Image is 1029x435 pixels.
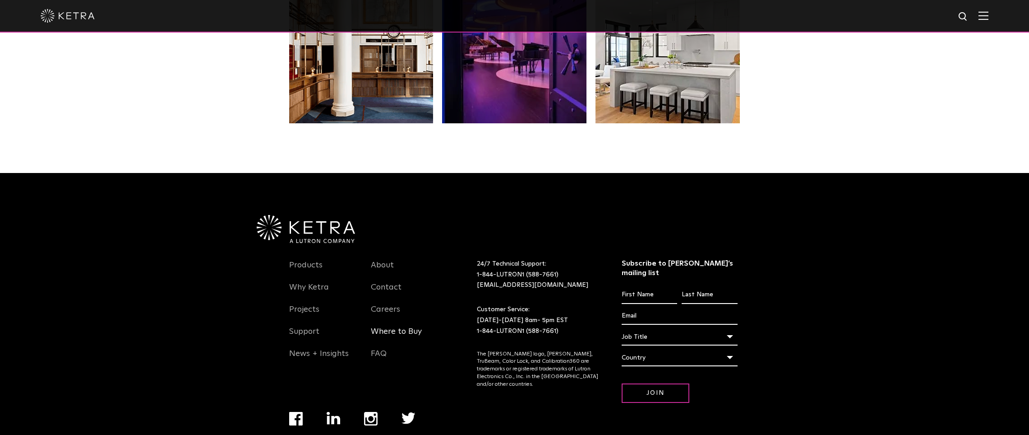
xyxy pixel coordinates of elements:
[371,349,387,370] a: FAQ
[622,286,677,304] input: First Name
[371,327,422,347] a: Where to Buy
[622,384,689,403] input: Join
[622,308,738,325] input: Email
[477,351,599,388] p: The [PERSON_NAME] logo, [PERSON_NAME], TruBeam, Color Lock, and Calibration360 are trademarks or ...
[477,328,558,334] a: 1-844-LUTRON1 (588-7661)
[289,259,358,370] div: Navigation Menu
[327,412,341,425] img: linkedin
[257,215,355,243] img: Ketra-aLutronCo_White_RGB
[682,286,737,304] input: Last Name
[958,11,969,23] img: search icon
[289,412,303,426] img: facebook
[978,11,988,20] img: Hamburger%20Nav.svg
[401,412,415,424] img: twitter
[289,304,319,325] a: Projects
[477,304,599,337] p: Customer Service: [DATE]-[DATE] 8am- 5pm EST
[371,259,439,370] div: Navigation Menu
[371,282,401,303] a: Contact
[364,412,378,426] img: instagram
[289,260,323,281] a: Products
[289,282,329,303] a: Why Ketra
[371,260,394,281] a: About
[289,327,319,347] a: Support
[477,271,558,278] a: 1-844-LUTRON1 (588-7661)
[622,349,738,366] div: Country
[622,259,738,278] h3: Subscribe to [PERSON_NAME]’s mailing list
[371,304,400,325] a: Careers
[41,9,95,23] img: ketra-logo-2019-white
[622,328,738,346] div: Job Title
[477,282,588,288] a: [EMAIL_ADDRESS][DOMAIN_NAME]
[289,349,349,370] a: News + Insights
[477,259,599,291] p: 24/7 Technical Support:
